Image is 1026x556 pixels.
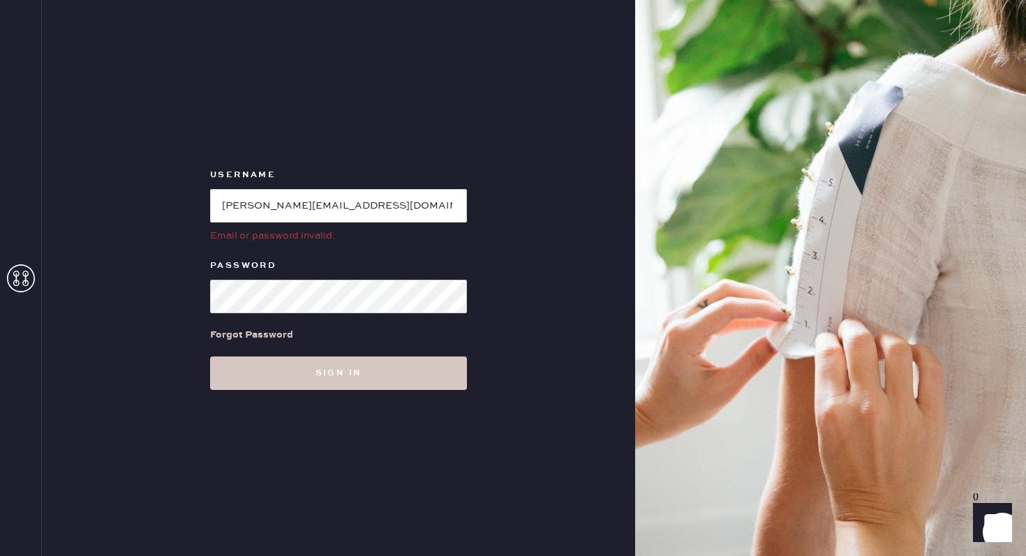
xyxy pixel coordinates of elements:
[960,493,1020,553] iframe: Front Chat
[210,257,467,274] label: Password
[210,313,293,356] a: Forgot Password
[210,356,467,390] button: Sign in
[210,228,467,243] div: Email or password invalid.
[210,167,467,183] label: Username
[210,327,293,343] div: Forgot Password
[210,189,467,223] input: e.g. john@doe.com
